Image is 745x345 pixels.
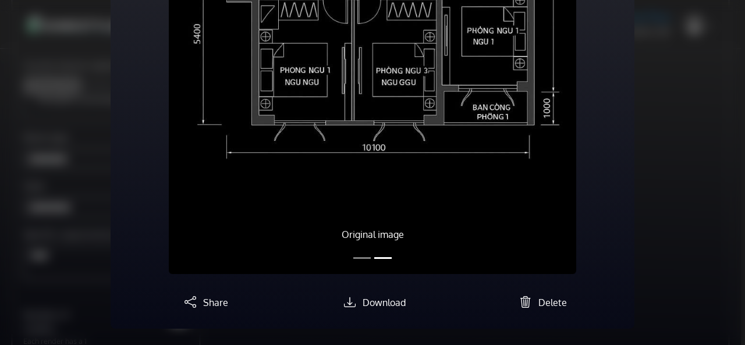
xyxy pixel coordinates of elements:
[374,251,392,265] button: Slide 2
[180,297,228,308] a: Share
[203,297,228,308] span: Share
[339,297,406,308] a: Download
[515,293,567,310] button: Delete
[538,297,567,308] span: Delete
[353,251,371,265] button: Slide 1
[363,297,406,308] span: Download
[230,227,515,241] p: Original image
